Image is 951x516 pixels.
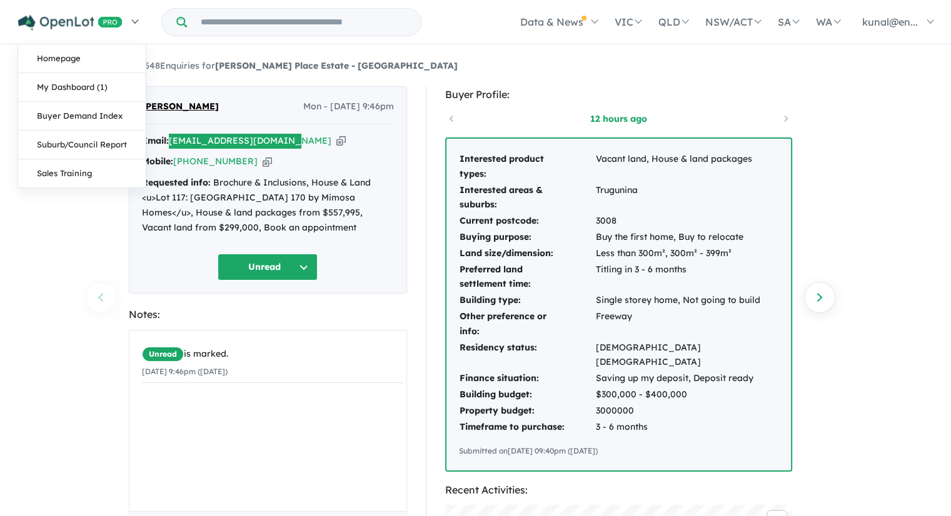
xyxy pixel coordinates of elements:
small: [DATE] 9:46pm ([DATE]) [142,367,228,376]
td: Building type: [459,292,595,309]
nav: breadcrumb [129,59,823,74]
input: Try estate name, suburb, builder or developer [189,9,418,36]
a: 548Enquiries for[PERSON_NAME] Place Estate - [GEOGRAPHIC_DATA] [129,60,458,71]
div: Submitted on [DATE] 09:40pm ([DATE]) [459,445,778,457]
td: [DEMOGRAPHIC_DATA] [DEMOGRAPHIC_DATA] [595,340,778,371]
span: [PERSON_NAME] [142,99,219,114]
td: Preferred land settlement time: [459,262,595,293]
strong: Mobile: [142,156,173,167]
div: Notes: [129,306,407,323]
td: Interested areas & suburbs: [459,182,595,214]
span: Unread [142,347,184,362]
a: Homepage [18,44,146,73]
td: Residency status: [459,340,595,371]
div: Brochure & Inclusions, House & Land <u>Lot 117: [GEOGRAPHIC_DATA] 170 by Mimosa Homes</u>, House ... [142,176,394,235]
a: Buyer Demand Index [18,102,146,131]
strong: Requested info: [142,177,211,188]
span: Mon - [DATE] 9:46pm [303,99,394,114]
div: Recent Activities: [445,482,792,499]
div: Buyer Profile: [445,86,792,103]
td: Titling in 3 - 6 months [595,262,778,293]
strong: [PERSON_NAME] Place Estate - [GEOGRAPHIC_DATA] [215,60,458,71]
a: [EMAIL_ADDRESS][DOMAIN_NAME] [169,135,331,146]
td: Buying purpose: [459,229,595,246]
td: 3008 [595,213,778,229]
td: 3 - 6 months [595,419,778,435]
a: Suburb/Council Report [18,131,146,159]
td: Vacant land, House & land packages [595,151,778,182]
button: Copy [336,134,346,147]
td: 3000000 [595,403,778,419]
td: Property budget: [459,403,595,419]
td: $300,000 - $400,000 [595,387,778,403]
td: Buy the first home, Buy to relocate [595,229,778,246]
img: Openlot PRO Logo White [18,15,123,31]
td: Land size/dimension: [459,246,595,262]
a: [PHONE_NUMBER] [173,156,258,167]
td: Current postcode: [459,213,595,229]
td: Saving up my deposit, Deposit ready [595,370,778,387]
td: Interested product types: [459,151,595,182]
td: Other preference or info: [459,309,595,340]
td: Finance situation: [459,370,595,387]
a: Sales Training [18,159,146,187]
a: My Dashboard (1) [18,73,146,102]
td: Less than 300m², 300m² - 399m² [595,246,778,262]
span: kunal@en... [862,16,918,28]
td: Freeway [595,309,778,340]
td: Trugunina [595,182,778,214]
div: is marked. [142,347,403,362]
td: Building budget: [459,387,595,403]
td: Single storey home, Not going to build [595,292,778,309]
button: Unread [218,254,318,280]
strong: Email: [142,135,169,146]
button: Copy [263,155,272,168]
a: 12 hours ago [565,112,672,125]
td: Timeframe to purchase: [459,419,595,435]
